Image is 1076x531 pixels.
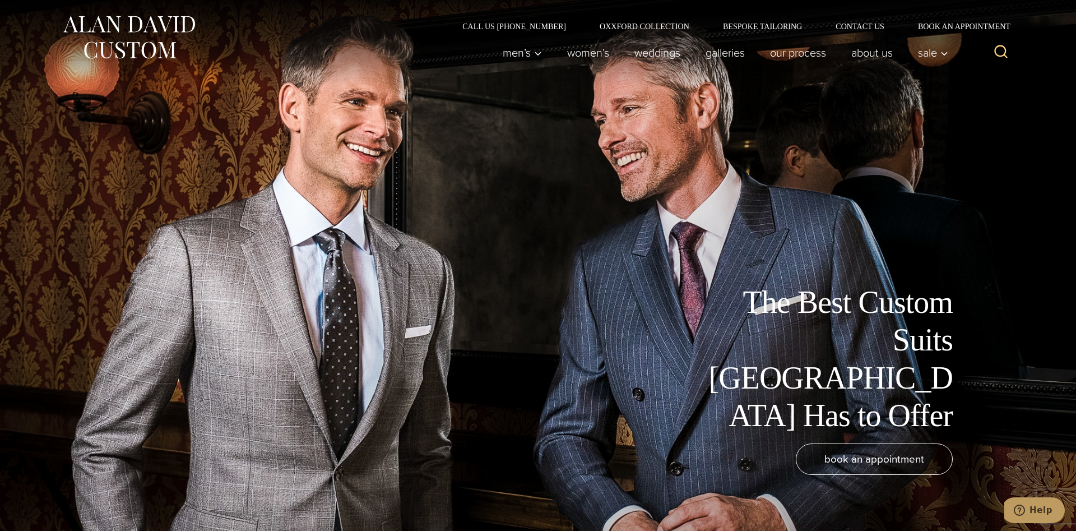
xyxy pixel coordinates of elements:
a: Oxxford Collection [583,22,706,30]
a: Bespoke Tailoring [706,22,819,30]
nav: Primary Navigation [490,41,954,64]
a: About Us [839,41,906,64]
a: Galleries [693,41,758,64]
img: Alan David Custom [62,12,196,62]
a: Contact Us [819,22,901,30]
a: Call Us [PHONE_NUMBER] [446,22,583,30]
a: book an appointment [796,444,953,475]
iframe: Opens a widget where you can chat to one of our agents [1004,497,1065,525]
a: Our Process [758,41,839,64]
a: weddings [622,41,693,64]
button: Men’s sub menu toggle [490,41,555,64]
h1: The Best Custom Suits [GEOGRAPHIC_DATA] Has to Offer [701,284,953,435]
a: Book an Appointment [901,22,1014,30]
a: Women’s [555,41,622,64]
button: View Search Form [987,39,1014,66]
button: Sale sub menu toggle [906,41,954,64]
span: book an appointment [824,451,924,467]
nav: Secondary Navigation [446,22,1014,30]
